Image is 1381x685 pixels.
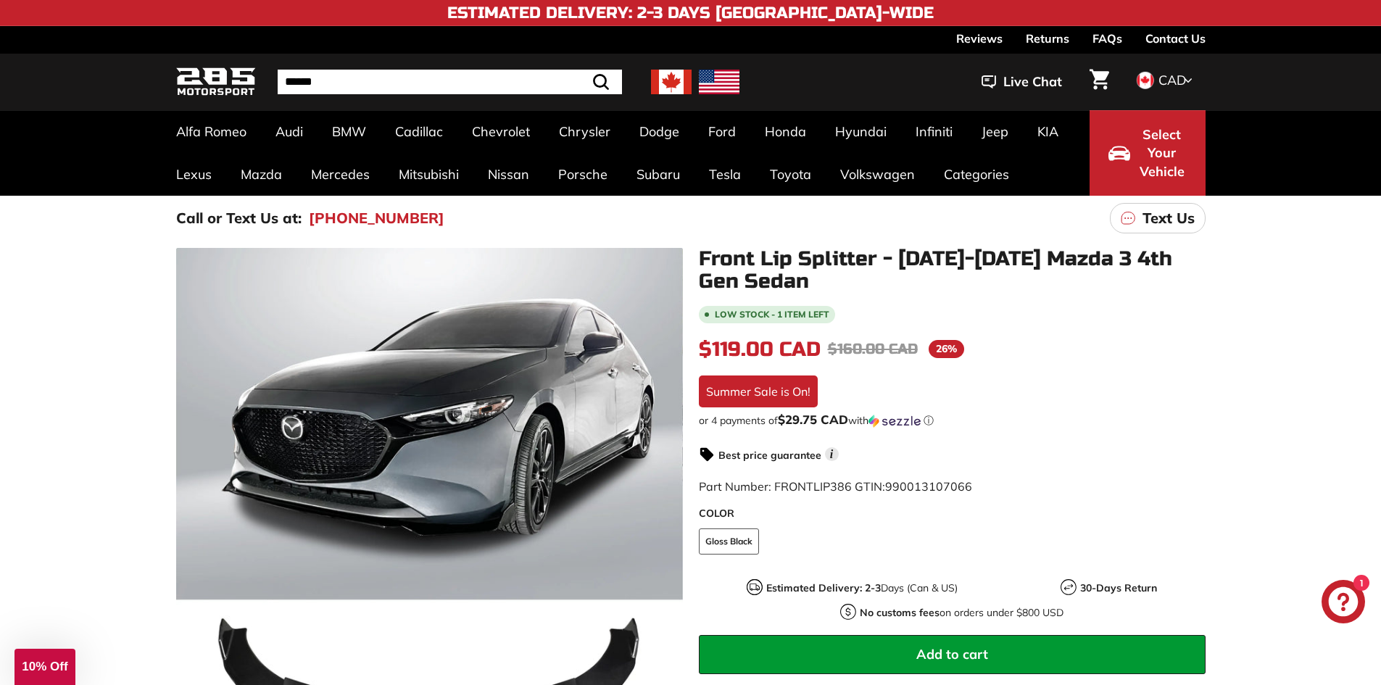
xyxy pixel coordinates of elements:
strong: No customs fees [860,606,940,619]
a: Categories [929,153,1024,196]
a: Toyota [755,153,826,196]
p: Text Us [1142,207,1195,229]
p: Call or Text Us at: [176,207,302,229]
a: Audi [261,110,318,153]
a: Hyundai [821,110,901,153]
a: Nissan [473,153,544,196]
a: BMW [318,110,381,153]
span: Add to cart [916,646,988,663]
span: Low stock - 1 item left [715,310,829,319]
span: Live Chat [1003,72,1062,91]
a: Text Us [1110,203,1206,233]
a: Volkswagen [826,153,929,196]
a: Ford [694,110,750,153]
span: i [825,447,839,461]
span: Part Number: FRONTLIP386 GTIN: [699,479,972,494]
div: 10% Off [14,649,75,685]
span: 990013107066 [885,479,972,494]
a: Cadillac [381,110,457,153]
a: Contact Us [1145,26,1206,51]
img: Sezzle [868,415,921,428]
span: 10% Off [22,660,67,673]
div: Summer Sale is On! [699,375,818,407]
h1: Front Lip Splitter - [DATE]-[DATE] Mazda 3 4th Gen Sedan [699,248,1206,293]
a: Mercedes [296,153,384,196]
a: Chrysler [544,110,625,153]
a: Reviews [956,26,1003,51]
button: Live Chat [963,64,1081,100]
span: Select Your Vehicle [1137,125,1187,181]
a: Porsche [544,153,622,196]
a: Returns [1026,26,1069,51]
input: Search [278,70,622,94]
inbox-online-store-chat: Shopify online store chat [1317,580,1369,627]
div: or 4 payments of with [699,413,1206,428]
label: COLOR [699,506,1206,521]
a: Jeep [967,110,1023,153]
div: or 4 payments of$29.75 CADwithSezzle Click to learn more about Sezzle [699,413,1206,428]
span: 26% [929,340,964,358]
a: Subaru [622,153,694,196]
a: [PHONE_NUMBER] [309,207,444,229]
span: $119.00 CAD [699,337,821,362]
p: Days (Can & US) [766,581,958,596]
a: Chevrolet [457,110,544,153]
span: CAD [1158,72,1186,88]
a: Mazda [226,153,296,196]
a: Alfa Romeo [162,110,261,153]
a: Lexus [162,153,226,196]
a: Infiniti [901,110,967,153]
img: Logo_285_Motorsport_areodynamics_components [176,65,256,99]
span: $160.00 CAD [828,340,918,358]
button: Select Your Vehicle [1090,110,1206,196]
a: KIA [1023,110,1073,153]
a: Dodge [625,110,694,153]
strong: Best price guarantee [718,449,821,462]
a: FAQs [1092,26,1122,51]
a: Cart [1081,57,1118,107]
p: on orders under $800 USD [860,605,1063,620]
strong: 30-Days Return [1080,581,1157,594]
a: Tesla [694,153,755,196]
span: $29.75 CAD [778,412,848,427]
strong: Estimated Delivery: 2-3 [766,581,881,594]
a: Honda [750,110,821,153]
button: Add to cart [699,635,1206,674]
h4: Estimated Delivery: 2-3 Days [GEOGRAPHIC_DATA]-Wide [447,4,934,22]
a: Mitsubishi [384,153,473,196]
